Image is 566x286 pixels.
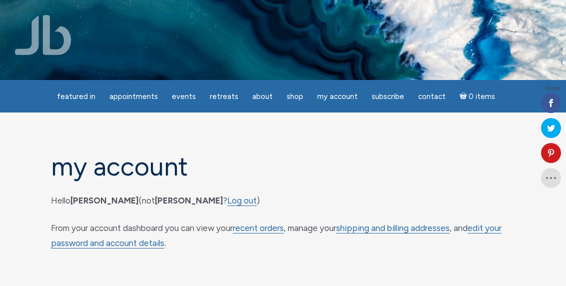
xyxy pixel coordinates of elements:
a: About [246,87,279,106]
p: From your account dashboard you can view your , manage your , and . [51,220,516,251]
strong: [PERSON_NAME] [70,195,139,205]
i: Cart [460,92,469,101]
span: Retreats [210,92,238,101]
a: Log out [227,195,257,206]
a: Shop [281,87,309,106]
span: Contact [418,92,446,101]
span: Events [172,92,196,101]
span: featured in [57,92,95,101]
span: Appointments [109,92,158,101]
span: Shop [287,92,303,101]
span: Subscribe [372,92,404,101]
a: Subscribe [366,87,410,106]
h1: My Account [51,152,516,181]
span: About [252,92,273,101]
a: Events [166,87,202,106]
a: recent orders [233,223,284,233]
a: Contact [412,87,452,106]
a: Cart0 items [454,86,502,106]
p: Hello (not ? ) [51,193,516,208]
a: Retreats [204,87,244,106]
img: Jamie Butler. The Everyday Medium [15,15,71,55]
a: Appointments [103,87,164,106]
a: shipping and billing addresses [336,223,450,233]
span: 0 items [469,93,495,100]
strong: [PERSON_NAME] [155,195,223,205]
a: edit your password and account details [51,223,502,249]
a: featured in [51,87,101,106]
a: My Account [311,87,364,106]
span: My Account [317,92,358,101]
span: Shares [545,86,561,91]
